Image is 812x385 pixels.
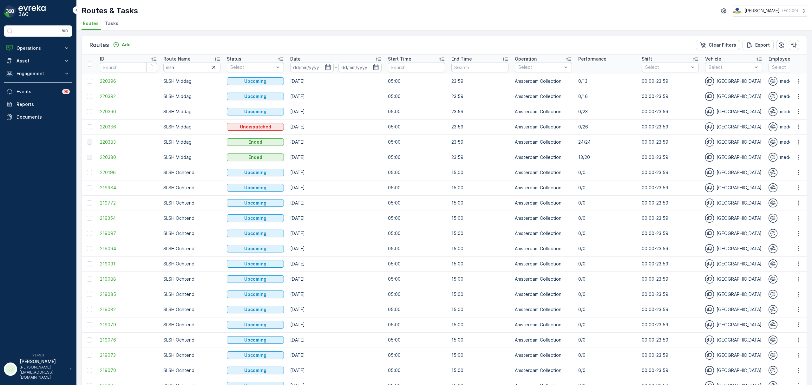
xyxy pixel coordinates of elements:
img: svg%3e [705,138,714,147]
p: Upcoming [244,276,266,282]
td: [DATE] [287,211,385,226]
td: [DATE] [287,348,385,363]
td: 0/0 [575,271,638,287]
div: Toggle Row Selected [87,216,92,221]
td: SLSH Ochtend [160,348,224,363]
td: 0/0 [575,287,638,302]
td: SLSH Ochtend [160,241,224,256]
img: svg%3e [705,107,714,116]
td: 00:00-23:59 [638,287,702,302]
td: Amsterdam Collection [512,195,575,211]
td: 15:00 [448,332,512,348]
td: 15:00 [448,317,512,332]
p: Documents [16,114,70,120]
input: Search [163,62,220,72]
p: Ended [248,154,262,160]
p: Routes [89,41,109,49]
td: 15:00 [448,180,512,195]
p: Undispatched [240,124,271,130]
span: 219354 [100,215,157,221]
td: [DATE] [287,256,385,271]
td: 00:00-23:59 [638,317,702,332]
td: 05:00 [385,241,448,256]
td: 15:00 [448,363,512,378]
p: ( +02:00 ) [782,8,798,13]
td: Amsterdam Collection [512,119,575,134]
a: 219079 [100,322,157,328]
td: 00:00-23:59 [638,165,702,180]
div: JJ [5,364,16,374]
td: 00:00-23:59 [638,256,702,271]
td: SLSH Ochtend [160,211,224,226]
p: [PERSON_NAME][EMAIL_ADDRESS][DOMAIN_NAME] [20,365,67,380]
td: SLSH Ochtend [160,302,224,317]
td: 00:00-23:59 [638,348,702,363]
img: svg%3e [705,214,714,223]
td: 00:00-23:59 [638,74,702,89]
td: SLSH Middag [160,89,224,104]
td: SLSH Ochtend [160,226,224,241]
p: Asset [16,58,60,64]
td: [DATE] [287,104,385,119]
td: [DATE] [287,165,385,180]
div: Toggle Row Selected [87,185,92,190]
td: 0/0 [575,180,638,195]
td: SLSH Ochtend [160,165,224,180]
img: svg%3e [769,77,777,86]
td: 0/0 [575,363,638,378]
img: svg%3e [705,336,714,344]
a: 220386 [100,124,157,130]
a: Reports [4,98,72,111]
img: basis-logo_rgb2x.png [733,7,742,14]
a: 220196 [100,169,157,176]
td: [DATE] [287,226,385,241]
a: Events99 [4,85,72,98]
a: 219094 [100,245,157,252]
img: svg%3e [769,336,777,344]
p: Upcoming [244,185,266,191]
td: SLSH Ochtend [160,332,224,348]
img: logo_dark-DEwI_e13.png [18,5,46,18]
span: 219070 [100,367,157,374]
td: 05:00 [385,256,448,271]
span: 220380 [100,154,157,160]
img: svg%3e [705,229,714,238]
p: Upcoming [244,261,266,267]
td: 00:00-23:59 [638,89,702,104]
td: [DATE] [287,302,385,317]
a: 219772 [100,200,157,206]
div: Toggle Row Selected [87,307,92,312]
td: 05:00 [385,226,448,241]
td: SLSH Middag [160,134,224,150]
td: 0/0 [575,211,638,226]
td: 0/0 [575,195,638,211]
td: 13/20 [575,150,638,165]
p: Upcoming [244,245,266,252]
a: Documents [4,111,72,123]
td: Amsterdam Collection [512,332,575,348]
img: svg%3e [769,183,777,192]
img: svg%3e [769,122,777,131]
p: ⌘B [62,29,68,34]
td: [DATE] [287,332,385,348]
button: [PERSON_NAME](+02:00) [733,5,807,16]
td: 05:00 [385,165,448,180]
td: 0/0 [575,332,638,348]
input: Search [388,62,445,72]
a: 219085 [100,291,157,297]
span: Routes [83,20,99,27]
span: 219076 [100,337,157,343]
img: svg%3e [705,305,714,314]
div: Toggle Row Selected [87,109,92,114]
p: Engagement [16,70,60,77]
p: Upcoming [244,169,266,176]
td: 00:00-23:59 [638,241,702,256]
p: Reports [16,101,70,108]
td: [DATE] [287,363,385,378]
td: 05:00 [385,287,448,302]
td: SLSH Ochtend [160,363,224,378]
a: 220390 [100,108,157,115]
a: 219073 [100,352,157,358]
